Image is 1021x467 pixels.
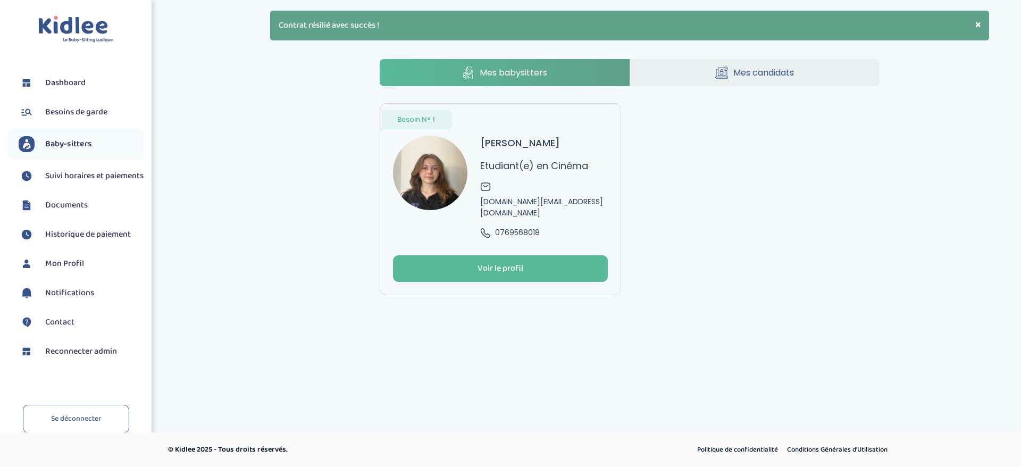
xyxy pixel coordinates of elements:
[19,314,35,330] img: contact.svg
[45,77,86,89] span: Dashboard
[19,314,144,330] a: Contact
[19,75,35,91] img: dashboard.svg
[975,19,981,30] button: ×
[19,75,144,91] a: Dashboard
[480,66,547,79] span: Mes babysitters
[19,256,35,272] img: profil.svg
[19,136,35,152] img: babysitters.svg
[168,444,556,455] p: © Kidlee 2025 - Tous droits réservés.
[45,170,144,182] span: Suivi horaires et paiements
[19,227,35,243] img: suivihoraire.svg
[19,285,144,301] a: Notifications
[393,255,608,282] button: Voir le profil
[19,168,35,184] img: suivihoraire.svg
[19,104,144,120] a: Besoins de garde
[19,197,35,213] img: documents.svg
[45,199,88,212] span: Documents
[19,136,144,152] a: Baby-sitters
[270,11,989,40] div: Contrat résilié avec succès !
[397,114,435,125] span: Besoin N° 1
[45,106,107,119] span: Besoins de garde
[380,59,630,86] a: Mes babysitters
[19,168,144,184] a: Suivi horaires et paiements
[23,405,129,433] a: Se déconnecter
[693,443,782,457] a: Politique de confidentialité
[480,159,588,173] p: Etudiant(e) en Cinéma
[45,257,84,270] span: Mon Profil
[19,256,144,272] a: Mon Profil
[45,287,94,299] span: Notifications
[45,138,92,151] span: Baby-sitters
[38,16,113,43] img: logo.svg
[19,344,35,360] img: dashboard.svg
[380,103,621,295] a: Besoin N° 1 avatar [PERSON_NAME] Etudiant(e) en Cinéma [DOMAIN_NAME][EMAIL_ADDRESS][DOMAIN_NAME] ...
[19,344,144,360] a: Reconnecter admin
[45,316,74,329] span: Contact
[19,104,35,120] img: besoin.svg
[495,227,540,238] span: 0769568018
[393,136,467,210] img: avatar
[733,66,794,79] span: Mes candidats
[19,285,35,301] img: notification.svg
[19,197,144,213] a: Documents
[45,345,117,358] span: Reconnecter admin
[630,59,880,86] a: Mes candidats
[45,228,131,241] span: Historique de paiement
[478,263,523,275] div: Voir le profil
[480,196,608,219] span: [DOMAIN_NAME][EMAIL_ADDRESS][DOMAIN_NAME]
[19,227,144,243] a: Historique de paiement
[783,443,891,457] a: Conditions Générales d’Utilisation
[480,136,560,150] h3: [PERSON_NAME]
